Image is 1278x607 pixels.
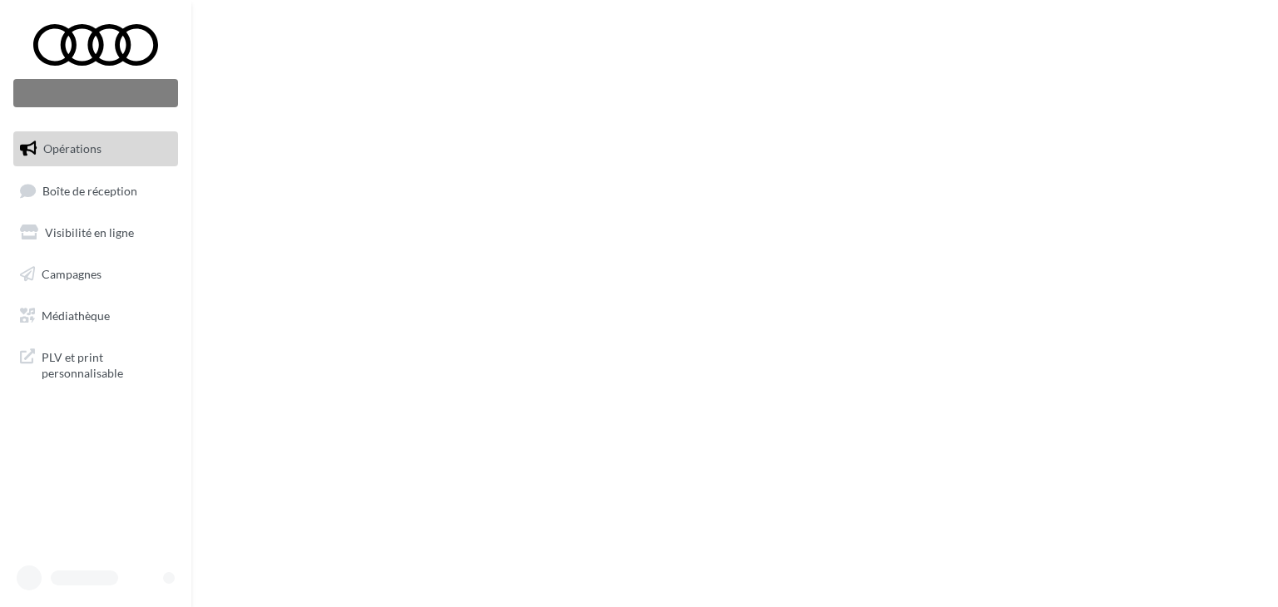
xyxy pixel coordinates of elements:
[42,346,171,382] span: PLV et print personnalisable
[10,215,181,250] a: Visibilité en ligne
[42,308,110,322] span: Médiathèque
[13,79,178,107] div: Nouvelle campagne
[10,299,181,333] a: Médiathèque
[42,183,137,197] span: Boîte de réception
[43,141,102,155] span: Opérations
[45,225,134,239] span: Visibilité en ligne
[10,257,181,292] a: Campagnes
[10,131,181,166] a: Opérations
[10,173,181,209] a: Boîte de réception
[42,267,102,281] span: Campagnes
[10,339,181,388] a: PLV et print personnalisable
